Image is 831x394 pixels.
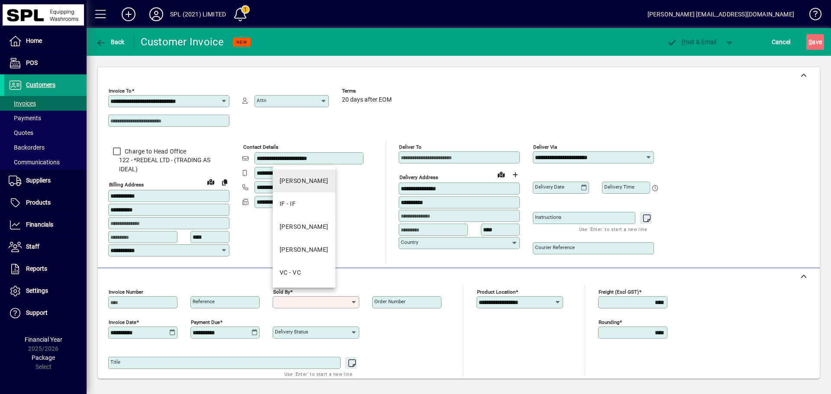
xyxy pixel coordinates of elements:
[579,224,647,234] mat-hint: Use 'Enter' to start a new line
[191,319,220,325] mat-label: Payment due
[109,288,143,295] mat-label: Invoice number
[273,192,335,215] mat-option: IF - IF
[4,96,87,111] a: Invoices
[236,39,247,45] span: NEW
[273,170,335,192] mat-option: DH - DH
[273,238,335,261] mat-option: KC - KC
[4,236,87,258] a: Staff
[4,52,87,74] a: POS
[4,302,87,324] a: Support
[218,175,232,189] button: Copy to Delivery address
[280,268,301,277] div: VC - VC
[533,144,557,150] mat-label: Deliver via
[193,298,215,304] mat-label: Reference
[25,336,62,343] span: Financial Year
[4,155,87,170] a: Communications
[682,38,686,45] span: P
[96,38,125,45] span: Back
[4,214,87,236] a: Financials
[770,34,793,50] button: Cancel
[284,369,352,379] mat-hint: Use 'Enter' to start a new line
[26,221,53,228] span: Financials
[4,140,87,155] a: Backorders
[401,239,418,245] mat-label: Country
[9,129,33,136] span: Quotes
[110,359,120,365] mat-label: Title
[535,184,564,190] mat-label: Delivery date
[280,199,296,208] div: IF - IF
[4,170,87,192] a: Suppliers
[141,35,224,49] div: Customer Invoice
[26,243,39,250] span: Staff
[275,329,308,335] mat-label: Delivery status
[772,35,791,49] span: Cancel
[667,38,717,45] span: ost & Email
[535,214,561,220] mat-label: Instructions
[535,244,575,250] mat-label: Courier Reference
[26,81,55,88] span: Customers
[4,111,87,125] a: Payments
[342,96,392,103] span: 20 days after EOM
[26,177,51,184] span: Suppliers
[273,261,335,284] mat-option: VC - VC
[808,35,822,49] span: ave
[803,2,820,30] a: Knowledge Base
[257,97,266,103] mat-label: Attn
[508,168,522,182] button: Choose address
[273,288,290,295] mat-label: Sold by
[93,34,127,50] button: Back
[26,287,48,294] span: Settings
[662,34,721,50] button: Post & Email
[374,298,406,304] mat-label: Order number
[26,309,48,316] span: Support
[280,222,329,231] div: [PERSON_NAME]
[9,100,36,107] span: Invoices
[123,147,186,156] label: Charge to Head Office
[806,34,824,50] button: Save
[273,215,335,238] mat-option: JA - JA
[109,88,132,94] mat-label: Invoice To
[204,175,218,189] a: View on map
[9,159,60,166] span: Communications
[342,88,394,94] span: Terms
[280,176,329,186] div: [PERSON_NAME]
[4,30,87,52] a: Home
[4,280,87,302] a: Settings
[170,7,226,21] div: SPL (2021) LIMITED
[142,6,170,22] button: Profile
[808,38,812,45] span: S
[647,7,794,21] div: [PERSON_NAME] [EMAIL_ADDRESS][DOMAIN_NAME]
[108,156,229,174] span: 122 - *REDEAL LTD - (TRADING AS IDEAL)
[32,354,55,361] span: Package
[604,184,635,190] mat-label: Delivery time
[9,144,45,151] span: Backorders
[477,288,515,295] mat-label: Product location
[109,319,136,325] mat-label: Invoice date
[9,115,41,122] span: Payments
[26,59,38,66] span: POS
[26,265,47,272] span: Reports
[280,245,329,254] div: [PERSON_NAME]
[115,6,142,22] button: Add
[4,125,87,140] a: Quotes
[494,167,508,181] a: View on map
[26,199,51,206] span: Products
[4,258,87,280] a: Reports
[399,144,422,150] mat-label: Deliver To
[26,37,42,44] span: Home
[599,288,639,295] mat-label: Freight (excl GST)
[87,34,134,50] app-page-header-button: Back
[4,192,87,214] a: Products
[599,319,619,325] mat-label: Rounding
